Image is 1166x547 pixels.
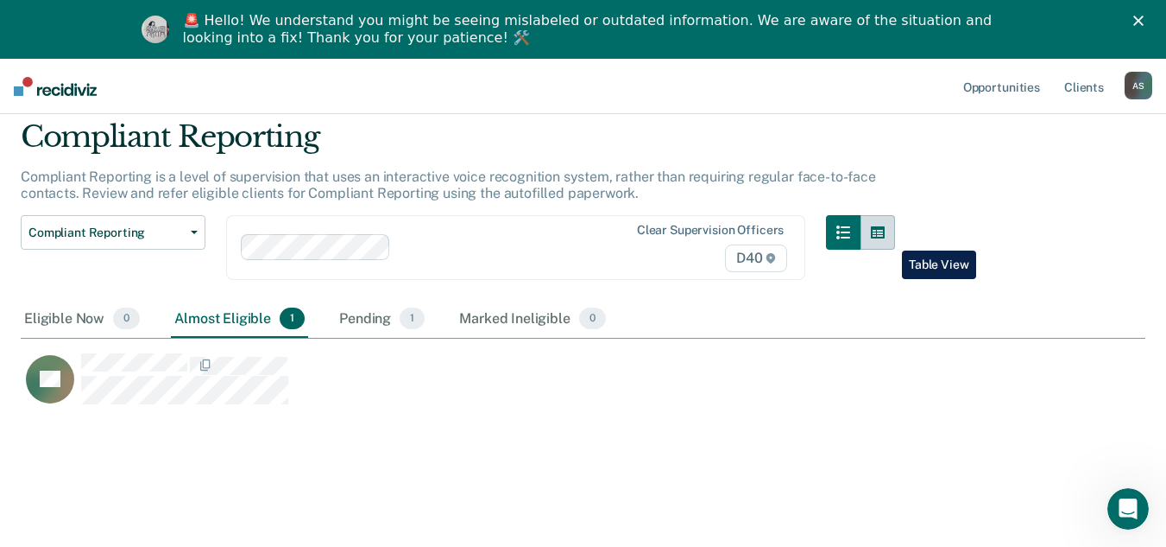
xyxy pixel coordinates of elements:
[280,308,305,330] span: 1
[725,245,787,272] span: D40
[1133,16,1150,26] div: Close
[21,353,1005,422] div: CaseloadOpportunityCell-00554164
[183,12,998,47] div: 🚨 Hello! We understand you might be seeing mislabeled or outdated information. We are aware of th...
[28,226,184,240] span: Compliant Reporting
[1125,72,1152,99] div: A S
[960,59,1043,114] a: Opportunities
[579,308,606,330] span: 0
[142,16,169,43] img: Profile image for Kim
[21,301,143,339] div: Eligible Now0
[1125,72,1152,99] button: AS
[637,223,784,238] div: Clear supervision officers
[1061,59,1107,114] a: Clients
[21,215,205,250] button: Compliant Reporting
[336,301,428,339] div: Pending1
[14,77,97,96] img: Recidiviz
[456,301,609,339] div: Marked Ineligible0
[400,308,425,330] span: 1
[1107,488,1149,530] iframe: Intercom live chat
[21,119,895,169] div: Compliant Reporting
[171,301,308,339] div: Almost Eligible1
[113,308,140,330] span: 0
[21,169,876,201] p: Compliant Reporting is a level of supervision that uses an interactive voice recognition system, ...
